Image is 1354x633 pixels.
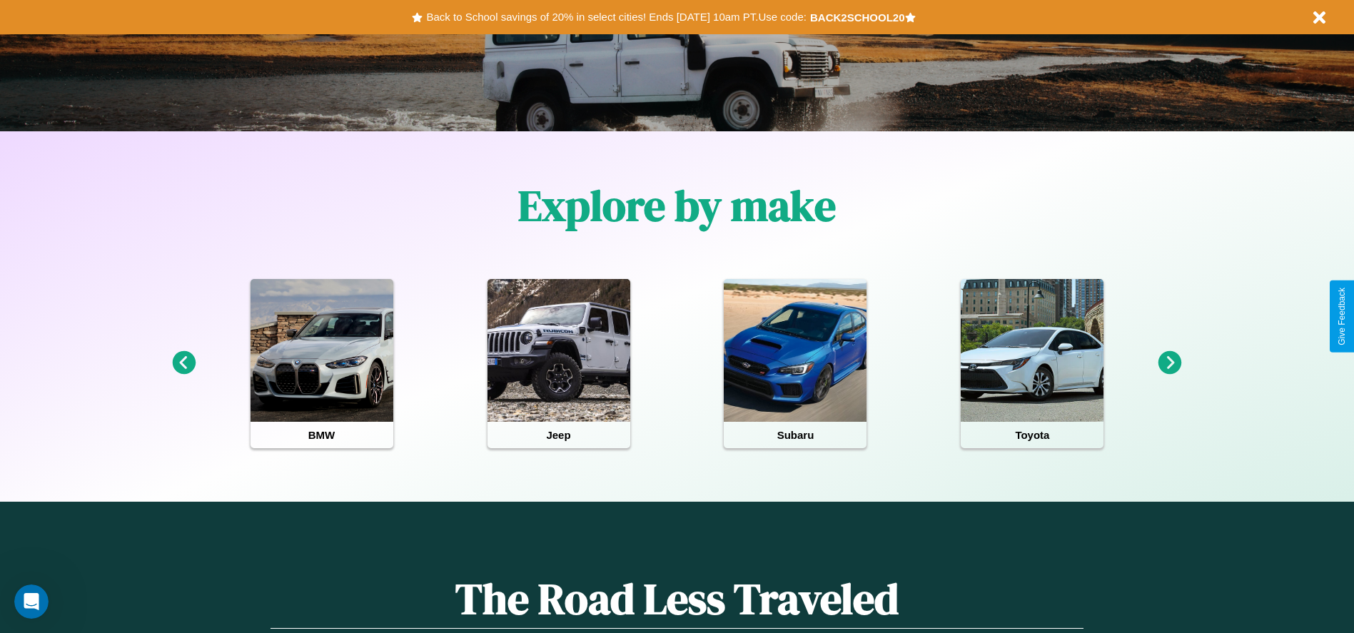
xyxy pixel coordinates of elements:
[1337,288,1347,345] div: Give Feedback
[423,7,809,27] button: Back to School savings of 20% in select cities! Ends [DATE] 10am PT.Use code:
[271,569,1083,629] h1: The Road Less Traveled
[487,422,630,448] h4: Jeep
[14,584,49,619] iframe: Intercom live chat
[724,422,867,448] h4: Subaru
[251,422,393,448] h4: BMW
[518,176,836,235] h1: Explore by make
[961,422,1103,448] h4: Toyota
[810,11,905,24] b: BACK2SCHOOL20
